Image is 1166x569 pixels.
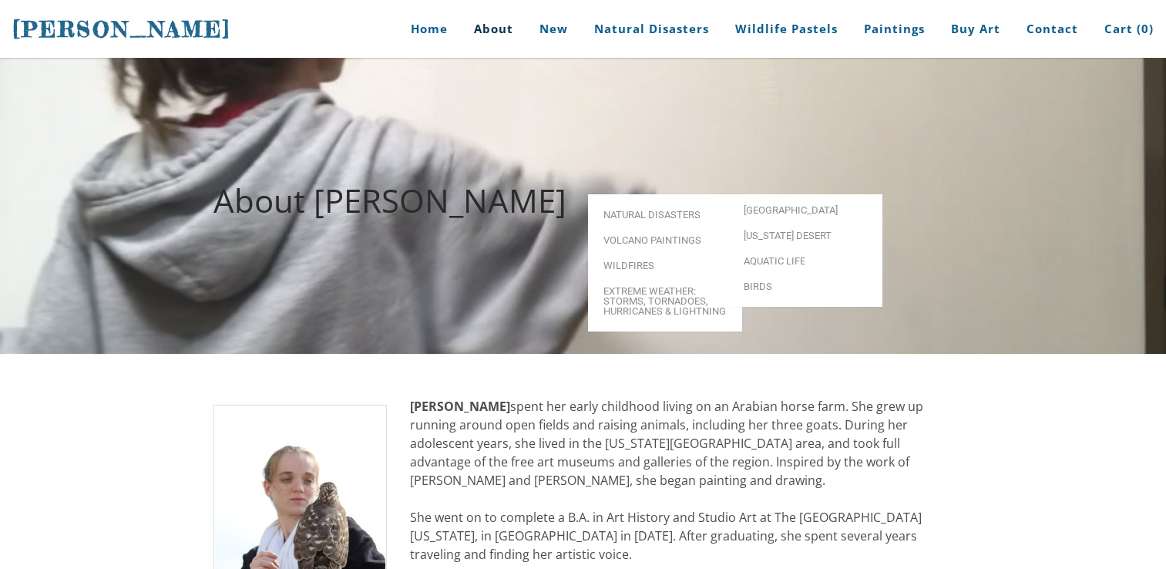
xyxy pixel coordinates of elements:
[213,178,566,222] font: About [PERSON_NAME]
[744,231,867,241] span: [US_STATE] Desert
[744,256,867,266] span: Aquatic life
[603,286,727,316] span: Extreme Weather: Storms, Tornadoes, Hurricanes & Lightning
[588,202,742,227] a: Natural Disasters
[1141,21,1149,36] span: 0
[728,248,882,274] a: Aquatic life
[728,197,882,223] a: [GEOGRAPHIC_DATA]
[588,253,742,278] a: Wildfires
[728,223,882,248] a: [US_STATE] Desert
[603,210,727,220] span: Natural Disasters
[12,15,231,44] a: [PERSON_NAME]
[603,235,727,245] span: Volcano paintings
[603,261,727,271] span: Wildfires
[588,278,742,324] a: Extreme Weather: Storms, Tornadoes, Hurricanes & Lightning
[744,281,867,291] span: Birds
[728,274,882,299] a: Birds
[12,16,231,42] span: [PERSON_NAME]
[410,398,510,415] strong: [PERSON_NAME]
[588,227,742,253] a: Volcano paintings
[744,205,867,215] span: [GEOGRAPHIC_DATA]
